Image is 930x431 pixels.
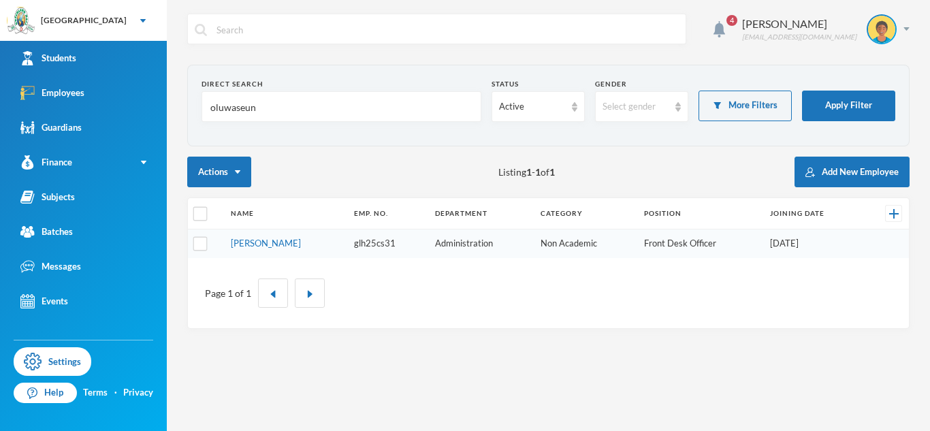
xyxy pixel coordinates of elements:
div: Finance [20,155,72,170]
th: Emp. No. [347,198,428,229]
th: Category [534,198,637,229]
button: Actions [187,157,251,187]
div: · [114,386,117,400]
span: Listing - of [498,165,555,179]
span: 4 [726,15,737,26]
div: Direct Search [202,79,481,89]
a: Settings [14,347,91,376]
div: Guardians [20,121,82,135]
th: Department [428,198,534,229]
div: Employees [20,86,84,100]
div: Students [20,51,76,65]
a: Help [14,383,77,403]
img: search [195,24,207,36]
div: Active [499,100,565,114]
a: Privacy [123,386,153,400]
div: [GEOGRAPHIC_DATA] [41,14,127,27]
a: [PERSON_NAME] [231,238,301,249]
button: More Filters [699,91,792,121]
div: Batches [20,225,73,239]
button: Add New Employee [795,157,910,187]
img: + [889,209,899,219]
b: 1 [526,166,532,178]
th: Name [224,198,347,229]
th: Position [637,198,764,229]
div: [PERSON_NAME] [742,16,856,32]
td: glh25cs31 [347,229,428,258]
td: Administration [428,229,534,258]
input: Search [215,14,679,45]
div: Status [492,79,585,89]
a: Terms [83,386,108,400]
td: [DATE] [763,229,863,258]
div: [EMAIL_ADDRESS][DOMAIN_NAME] [742,32,856,42]
input: Name, Emp. No, Phone number, Email Address [209,92,474,123]
div: Events [20,294,68,308]
button: Apply Filter [802,91,895,121]
div: Messages [20,259,81,274]
div: Select gender [603,100,669,114]
img: STUDENT [868,16,895,43]
div: Subjects [20,190,75,204]
td: Front Desk Officer [637,229,764,258]
b: 1 [535,166,541,178]
th: Joining Date [763,198,863,229]
img: logo [7,7,35,35]
td: Non Academic [534,229,637,258]
div: Page 1 of 1 [205,286,251,300]
b: 1 [549,166,555,178]
div: Gender [595,79,688,89]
